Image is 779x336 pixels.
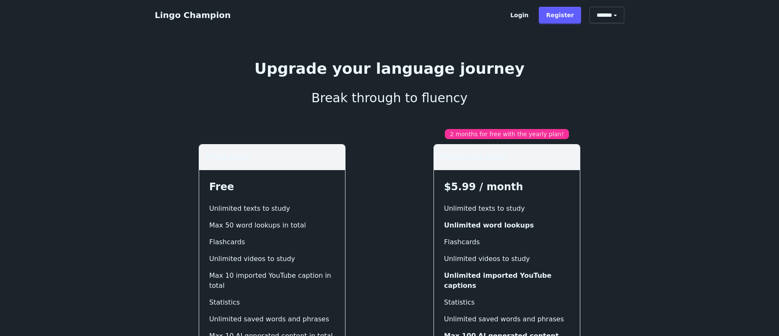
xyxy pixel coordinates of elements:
[209,254,335,264] li: Unlimited videos to study
[209,271,335,291] li: Max 10 imported YouTube caption in total
[161,60,618,77] h1: Upgrade your language journey
[209,237,335,247] li: Flashcards
[209,314,335,324] li: Unlimited saved words and phrases
[441,151,573,163] h5: Premium plan
[445,129,569,139] div: 2 months for free with the yearly plan!
[209,297,335,308] li: Statistics
[161,90,618,106] p: Break through to fluency
[444,297,570,308] li: Statistics
[209,204,335,214] li: Unlimited texts to study
[444,180,570,194] h3: $5.99 / month
[444,220,570,230] li: Unlimited word lookups
[209,220,335,230] li: Max 50 word lookups in total
[444,314,570,324] li: Unlimited saved words and phrases
[539,7,581,23] a: Register
[444,204,570,214] li: Unlimited texts to study
[206,151,338,163] h5: Free plan
[209,180,335,194] h3: Free
[444,271,570,291] li: Unlimited imported YouTube captions
[444,254,570,264] li: Unlimited videos to study
[155,10,231,20] a: Lingo Champion
[503,7,535,23] a: Login
[444,237,570,247] li: Flashcards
